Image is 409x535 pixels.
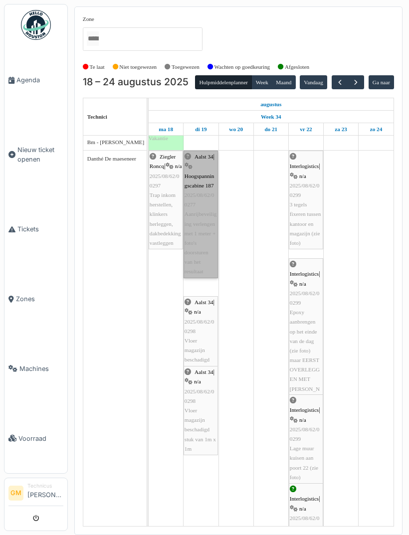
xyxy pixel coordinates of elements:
[175,163,182,169] span: n/a
[185,407,216,452] span: Vloer magazijn beschadigd stuk van 1m x 1m
[172,63,200,71] label: Toegewezen
[290,163,319,169] span: Interlogistics
[4,45,67,115] a: Agenda
[299,506,306,512] span: n/a
[332,123,350,136] a: 23 augustus 2025
[8,482,63,506] a: GM Technicus[PERSON_NAME]
[285,63,309,71] label: Afgesloten
[290,152,322,248] div: |
[185,298,217,364] div: |
[87,31,99,46] input: Alles
[214,63,270,71] label: Wachten op goedkeuring
[195,369,213,375] span: Aalst 34
[290,426,320,442] span: 2025/08/62/00299
[300,75,327,89] button: Vandaag
[16,75,63,85] span: Agenda
[18,434,63,443] span: Voorraad
[17,224,63,234] span: Tickets
[258,111,284,123] a: Week 34
[299,173,306,179] span: n/a
[19,364,63,373] span: Machines
[8,486,23,501] li: GM
[290,445,318,480] span: Lage muur kuisen aan poort 22 (zie foto)
[4,334,67,404] a: Machines
[194,378,201,384] span: n/a
[290,309,320,401] span: Epoxy aanbrengen op het einde van de dag (zie foto) maar EERST OVERLEGGEN MET [PERSON_NAME]
[258,98,284,111] a: 18 augustus 2025
[150,152,182,248] div: |
[290,396,322,482] div: |
[83,76,189,88] h2: 18 – 24 augustus 2025
[290,496,319,502] span: Interlogistics
[290,260,322,403] div: |
[4,115,67,194] a: Nieuw ticket openen
[193,123,209,136] a: 19 augustus 2025
[348,75,364,90] button: Volgende
[185,388,214,404] span: 2025/08/62/00298
[297,123,314,136] a: 22 augustus 2025
[299,281,306,287] span: n/a
[195,75,252,89] button: Hulpmiddelenplanner
[149,135,168,141] span: Vakantie
[290,201,321,246] span: 3 tegels fixeren tussen kantoor en magazijn (zie foto)
[368,123,385,136] a: 24 augustus 2025
[119,63,157,71] label: Niet toegewezen
[272,75,296,89] button: Maand
[4,264,67,334] a: Zones
[87,156,136,162] span: Danthé De maeseneer
[185,367,217,454] div: |
[4,403,67,473] a: Voorraad
[27,482,63,490] div: Technicus
[185,338,209,362] span: Vloer magazijn beschadigd
[150,154,176,169] span: Ziegler Roncq
[290,271,319,277] span: Interlogistics
[262,123,280,136] a: 21 augustus 2025
[369,75,395,89] button: Ga naar
[290,515,320,531] span: 2025/08/62/00299
[87,139,144,145] span: Bm - [PERSON_NAME]
[17,145,63,164] span: Nieuw ticket openen
[150,192,181,246] span: Trap inkom herstellen, klinkers herleggen, dakbedekking vastleggen
[185,319,214,334] span: 2025/08/62/00298
[332,75,348,90] button: Vorige
[27,482,63,504] li: [PERSON_NAME]
[290,407,319,413] span: Interlogistics
[4,194,67,264] a: Tickets
[290,290,320,306] span: 2025/08/62/00299
[251,75,272,89] button: Week
[156,123,176,136] a: 18 augustus 2025
[194,309,201,315] span: n/a
[226,123,245,136] a: 20 augustus 2025
[290,182,320,198] span: 2025/08/62/00299
[21,10,51,40] img: Badge_color-CXgf-gQk.svg
[87,114,107,120] span: Technici
[299,417,306,423] span: n/a
[83,15,94,23] label: Zone
[16,294,63,304] span: Zones
[150,173,180,188] span: 2025/08/62/00297
[90,63,105,71] label: Te laat
[195,299,213,305] span: Aalst 34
